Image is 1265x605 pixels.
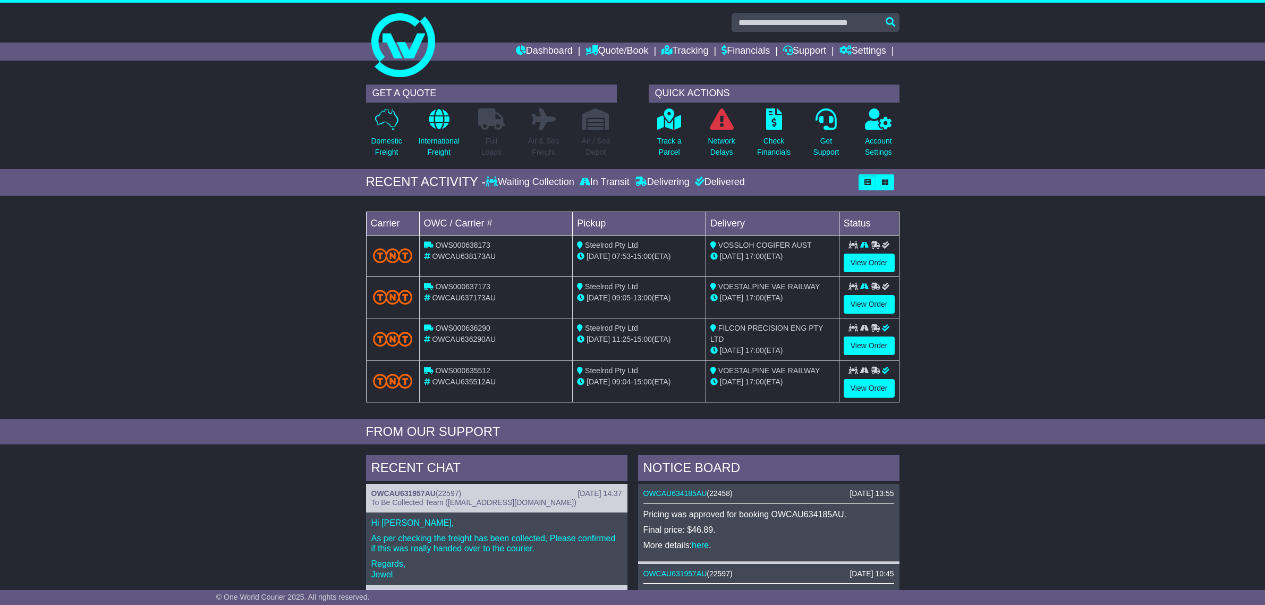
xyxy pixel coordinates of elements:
div: GET A QUOTE [366,85,617,103]
td: OWC / Carrier # [419,212,573,235]
a: AccountSettings [864,108,893,164]
a: View Order [844,337,895,355]
span: Steelrod Pty Ltd [585,282,638,291]
span: 09:04 [612,377,631,386]
img: TNT_Domestic.png [373,290,413,304]
a: Track aParcel [657,108,682,164]
div: In Transit [577,177,632,188]
div: - (ETA) [577,376,701,388]
p: Network Delays [708,136,735,158]
span: [DATE] [720,252,743,261]
span: VOSSLOH COGIFER AUST [718,241,812,249]
span: [DATE] [720,377,743,386]
span: 09:05 [612,293,631,302]
span: 17:00 [745,346,764,355]
span: [DATE] [587,377,610,386]
p: Check Financials [757,136,791,158]
a: View Order [844,379,895,398]
p: Domestic Freight [371,136,402,158]
td: Delivery [706,212,839,235]
span: Steelrod Pty Ltd [585,324,638,332]
img: TNT_Domestic.png [373,332,413,346]
span: [DATE] [587,252,610,261]
p: Regards, Jewel [371,559,622,579]
a: Support [783,43,826,61]
div: Waiting Collection [486,177,576,188]
span: OWS000635512 [435,366,490,375]
span: To Be Collected Team ([EMAIL_ADDRESS][DOMAIN_NAME]) [371,498,576,507]
span: [DATE] [720,346,743,355]
div: [DATE] 14:37 [578,489,622,498]
a: Quote/Book [585,43,648,61]
span: 17:00 [745,252,764,261]
span: Steelrod Pty Ltd [585,241,638,249]
p: As per checking the freight has been collected, Please confirmed if this was really handed over t... [371,533,622,553]
span: OWCAU637173AU [432,293,496,302]
span: OWCAU635512AU [432,377,496,386]
img: TNT_Domestic.png [373,248,413,263]
span: 15:00 [633,252,652,261]
p: Pricing was approved for booking OWCAU634185AU. [643,509,894,519]
span: OWCAU636290AU [432,335,496,343]
span: 22597 [709,569,730,578]
div: ( ) [643,569,894,578]
span: 15:00 [633,335,652,343]
td: Status [839,212,899,235]
p: International Freight [419,136,460,158]
a: here [692,541,709,550]
div: ( ) [371,489,622,498]
div: QUICK ACTIONS [649,85,899,103]
span: OWS000638173 [435,241,490,249]
span: 11:25 [612,335,631,343]
span: 22597 [438,489,459,498]
a: OWCAU631957AU [371,489,436,498]
a: Dashboard [516,43,573,61]
div: RECENT CHAT [366,455,627,484]
div: ( ) [643,489,894,498]
span: © One World Courier 2025. All rights reserved. [216,593,370,601]
a: DomesticFreight [370,108,402,164]
div: - (ETA) [577,292,701,304]
span: 13:00 [633,293,652,302]
a: InternationalFreight [418,108,460,164]
div: (ETA) [710,251,835,262]
p: Air / Sea Depot [582,136,610,158]
div: [DATE] 10:45 [850,569,894,578]
span: [DATE] [587,335,610,343]
a: OWCAU631957AU [643,569,707,578]
a: Settings [839,43,886,61]
span: 22458 [709,489,730,498]
p: Track a Parcel [657,136,682,158]
img: TNT_Domestic.png [373,374,413,388]
span: VOESTALPINE VAE RAILWAY [718,282,820,291]
p: More details: . [643,540,894,550]
td: Pickup [573,212,706,235]
a: Financials [721,43,770,61]
a: GetSupport [812,108,839,164]
div: [DATE] 13:55 [850,489,894,498]
a: OWCAU634185AU [643,489,707,498]
div: - (ETA) [577,251,701,262]
span: OWS000636290 [435,324,490,332]
a: CheckFinancials [757,108,791,164]
a: NetworkDelays [707,108,735,164]
span: 17:00 [745,293,764,302]
div: - (ETA) [577,334,701,345]
span: 17:00 [745,377,764,386]
p: Hi [PERSON_NAME], [371,518,622,528]
span: 07:53 [612,252,631,261]
span: VOESTALPINE VAE RAILWAY [718,366,820,375]
div: Delivering [632,177,692,188]
p: Pricing was approved for booking OWCAU631957AU. [643,589,894,599]
a: Tracking [661,43,708,61]
p: Account Settings [865,136,892,158]
span: [DATE] [720,293,743,302]
div: (ETA) [710,345,835,356]
div: Delivered [692,177,745,188]
span: OWS000637173 [435,282,490,291]
a: View Order [844,295,895,314]
span: OWCAU638173AU [432,252,496,261]
a: View Order [844,254,895,272]
span: Steelrod Pty Ltd [585,366,638,375]
span: FILCON PRECISION ENG PTY LTD [710,324,823,343]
